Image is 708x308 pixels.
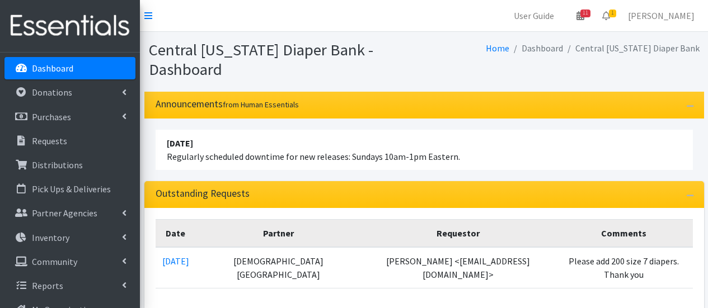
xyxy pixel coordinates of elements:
p: Requests [32,135,67,146]
a: Community [4,250,135,273]
h3: Outstanding Requests [156,188,250,200]
a: [DATE] [162,255,189,267]
a: 1 [593,4,619,27]
li: Regularly scheduled downtime for new releases: Sundays 10am-1pm Eastern. [156,130,693,170]
li: Central [US_STATE] Diaper Bank [563,40,700,56]
p: Donations [32,87,72,98]
p: Dashboard [32,63,73,74]
a: Donations [4,81,135,103]
a: Partner Agencies [4,202,135,224]
td: Please add 200 size 7 diapers. Thank you [555,247,693,288]
p: Inventory [32,232,69,243]
h1: Central [US_STATE] Diaper Bank - Dashboard [149,40,420,79]
span: 11 [580,10,590,17]
p: Reports [32,280,63,291]
a: Distributions [4,154,135,176]
span: 1 [609,10,616,17]
th: Date [156,220,196,248]
a: Home [486,42,509,54]
a: Pick Ups & Deliveries [4,178,135,200]
img: HumanEssentials [4,7,135,45]
p: Purchases [32,111,71,122]
th: Comments [555,220,693,248]
p: Community [32,256,77,267]
a: Inventory [4,226,135,249]
td: [PERSON_NAME] <[EMAIL_ADDRESS][DOMAIN_NAME]> [362,247,555,288]
p: Partner Agencies [32,207,97,219]
p: Pick Ups & Deliveries [32,183,111,195]
th: Partner [196,220,362,248]
small: from Human Essentials [223,99,299,110]
td: [DEMOGRAPHIC_DATA][GEOGRAPHIC_DATA] [196,247,362,288]
p: Distributions [32,159,83,170]
a: Reports [4,274,135,297]
li: Dashboard [509,40,563,56]
a: 11 [568,4,593,27]
a: Purchases [4,106,135,128]
th: Requestor [362,220,555,248]
a: Requests [4,130,135,152]
a: [PERSON_NAME] [619,4,704,27]
a: Dashboard [4,57,135,79]
a: User Guide [505,4,563,27]
strong: [DATE] [167,138,193,149]
h3: Announcements [156,98,299,110]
